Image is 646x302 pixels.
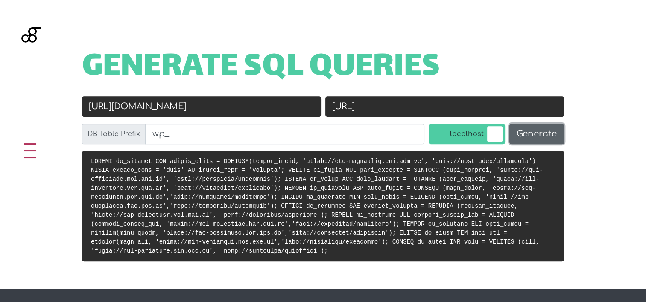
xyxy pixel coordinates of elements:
[82,55,440,81] span: Generate SQL Queries
[91,158,543,254] code: LOREMI do_sitamet CON adipis_elits = DOEIUSM(tempor_incid, 'utlab://etd-magnaaliq.eni.adm.ve', 'q...
[21,27,41,91] img: Blackgate
[82,96,321,117] input: Old URL
[82,124,146,144] label: DB Table Prefix
[145,124,424,144] input: wp_
[429,124,505,144] label: localhost
[325,96,564,117] input: New URL
[509,124,564,144] button: Generate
